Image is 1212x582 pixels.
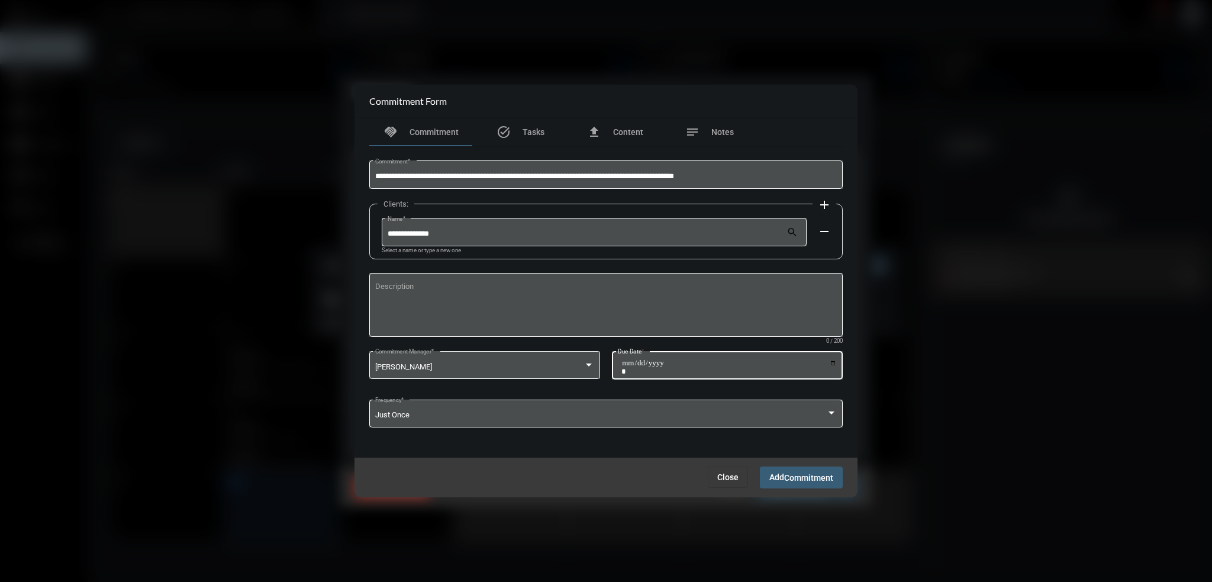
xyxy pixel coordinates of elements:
[378,200,414,208] label: Clients:
[613,127,643,137] span: Content
[369,95,447,107] h2: Commitment Form
[769,472,833,482] span: Add
[685,125,700,139] mat-icon: notes
[587,125,601,139] mat-icon: file_upload
[784,473,833,483] span: Commitment
[382,247,461,254] mat-hint: Select a name or type a new one
[497,125,511,139] mat-icon: task_alt
[383,125,398,139] mat-icon: handshake
[817,198,831,212] mat-icon: add
[817,224,831,239] mat-icon: remove
[523,127,544,137] span: Tasks
[375,410,410,419] span: Just Once
[708,467,748,488] button: Close
[760,467,843,488] button: AddCommitment
[717,472,739,482] span: Close
[786,226,801,240] mat-icon: search
[711,127,734,137] span: Notes
[826,338,843,345] mat-hint: 0 / 200
[410,127,459,137] span: Commitment
[375,362,432,371] span: [PERSON_NAME]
